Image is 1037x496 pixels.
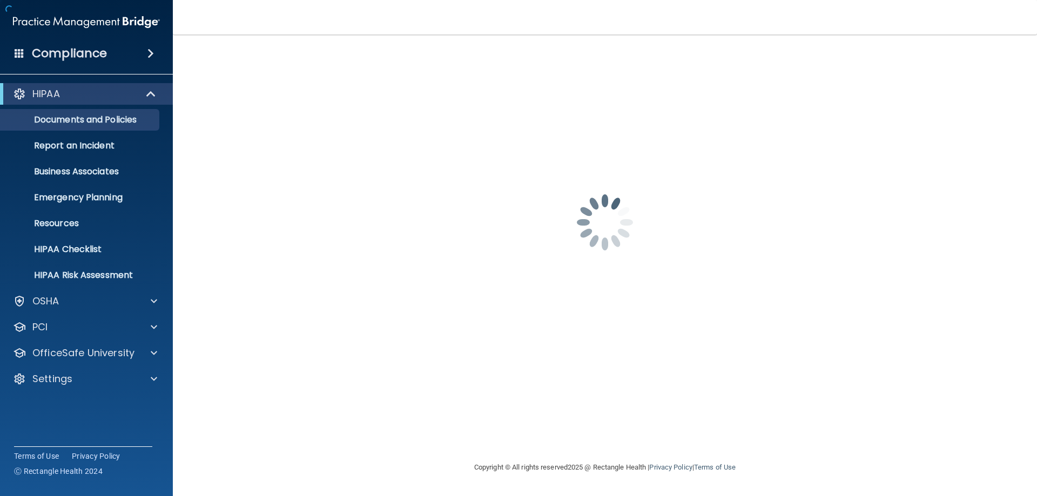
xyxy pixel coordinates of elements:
[7,166,154,177] p: Business Associates
[694,463,736,471] a: Terms of Use
[649,463,692,471] a: Privacy Policy
[13,346,157,359] a: OfficeSafe University
[32,87,60,100] p: HIPAA
[850,419,1024,463] iframe: Drift Widget Chat Controller
[7,192,154,203] p: Emergency Planning
[13,295,157,308] a: OSHA
[13,372,157,385] a: Settings
[14,451,59,461] a: Terms of Use
[32,321,48,334] p: PCI
[32,46,107,61] h4: Compliance
[7,218,154,229] p: Resources
[13,11,160,33] img: PMB logo
[32,346,134,359] p: OfficeSafe University
[7,140,154,151] p: Report an Incident
[7,244,154,255] p: HIPAA Checklist
[7,270,154,281] p: HIPAA Risk Assessment
[13,321,157,334] a: PCI
[551,168,659,276] img: spinner.e123f6fc.gif
[408,450,802,485] div: Copyright © All rights reserved 2025 @ Rectangle Health | |
[72,451,120,461] a: Privacy Policy
[13,87,157,100] a: HIPAA
[32,372,72,385] p: Settings
[32,295,59,308] p: OSHA
[7,114,154,125] p: Documents and Policies
[14,466,103,477] span: Ⓒ Rectangle Health 2024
